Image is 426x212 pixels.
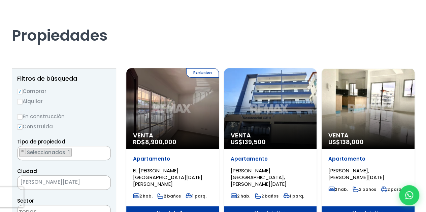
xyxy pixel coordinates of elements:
p: Apartamento [231,156,310,162]
span: × [100,180,104,186]
span: 1 parq. [186,193,206,199]
span: US$ [328,138,364,146]
input: Comprar [17,89,23,94]
span: 2 parq. [381,186,402,192]
span: 2 hab. [328,186,348,192]
span: [PERSON_NAME], [PERSON_NAME][DATE] [328,167,384,181]
span: 1 parq. [283,193,304,199]
h2: Filtros de búsqueda [17,75,111,82]
span: EL [PERSON_NAME][GEOGRAPHIC_DATA][DATE][PERSON_NAME] [133,167,202,187]
span: Venta [133,132,212,139]
li: APARTAMENTO [19,148,72,157]
span: 139,500 [242,138,266,146]
button: Remove all items [94,177,104,188]
span: × [103,148,107,154]
span: Venta [231,132,310,139]
textarea: Search [18,146,21,161]
input: Alquilar [17,99,23,104]
span: RD$ [133,138,176,146]
span: SANTO DOMINGO DE GUZMÁN [17,175,111,190]
span: SANTO DOMINGO DE GUZMÁN [18,177,94,187]
span: Seleccionados: 1 [26,149,71,156]
p: Apartamento [328,156,407,162]
span: Venta [328,132,407,139]
button: Remove item [20,148,26,154]
span: [PERSON_NAME][GEOGRAPHIC_DATA], [PERSON_NAME][DATE] [231,167,287,187]
button: Remove all items [103,148,107,155]
span: × [21,148,24,154]
label: En construcción [17,112,111,121]
span: Tipo de propiedad [17,138,65,145]
input: En construcción [17,114,23,120]
label: Construida [17,122,111,131]
label: Comprar [17,87,111,95]
span: Exclusiva [186,68,219,78]
span: Sector [17,197,34,204]
label: Alquilar [17,97,111,105]
span: 2 hab. [231,193,250,199]
input: Construida [17,124,23,130]
span: Ciudad [17,168,37,175]
span: 138,000 [340,138,364,146]
h1: Propiedades [12,8,415,45]
span: 2 hab. [133,193,153,199]
span: 2 baños [353,186,376,192]
span: US$ [231,138,266,146]
p: Apartamento [133,156,212,162]
span: 2 baños [255,193,278,199]
span: 8,900,000 [145,138,176,146]
span: 2 baños [157,193,181,199]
